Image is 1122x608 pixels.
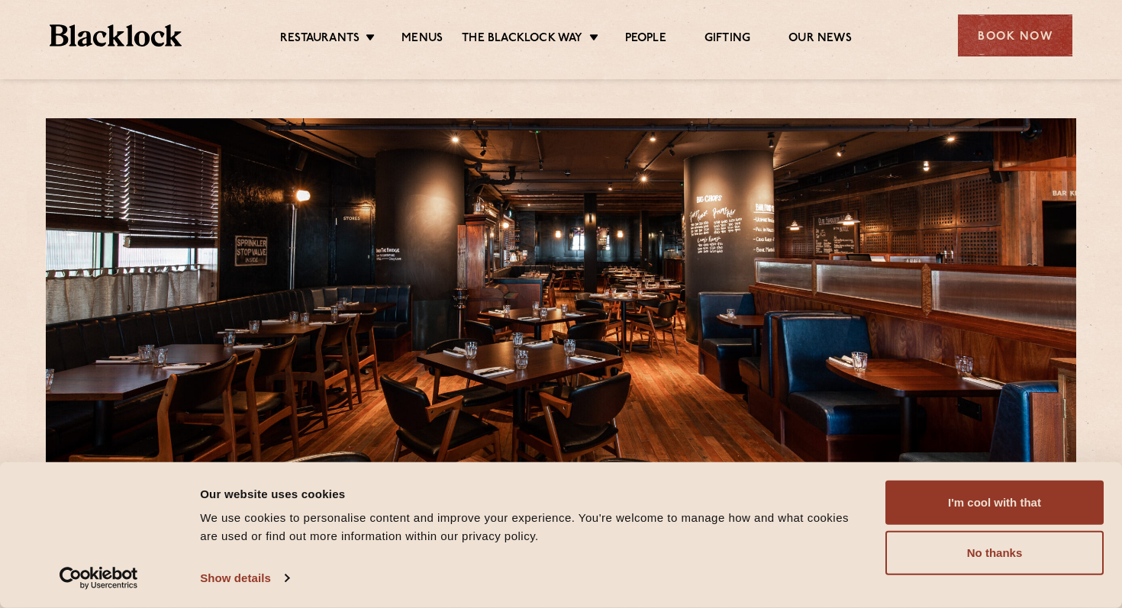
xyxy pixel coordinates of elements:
[50,24,182,47] img: BL_Textured_Logo-footer-cropped.svg
[885,531,1104,575] button: No thanks
[625,31,666,48] a: People
[462,31,582,48] a: The Blacklock Way
[32,567,166,590] a: Usercentrics Cookiebot - opens in a new window
[958,14,1072,56] div: Book Now
[885,481,1104,525] button: I'm cool with that
[280,31,359,48] a: Restaurants
[788,31,852,48] a: Our News
[704,31,750,48] a: Gifting
[200,484,868,503] div: Our website uses cookies
[200,567,289,590] a: Show details
[200,509,868,545] div: We use cookies to personalise content and improve your experience. You're welcome to manage how a...
[401,31,443,48] a: Menus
